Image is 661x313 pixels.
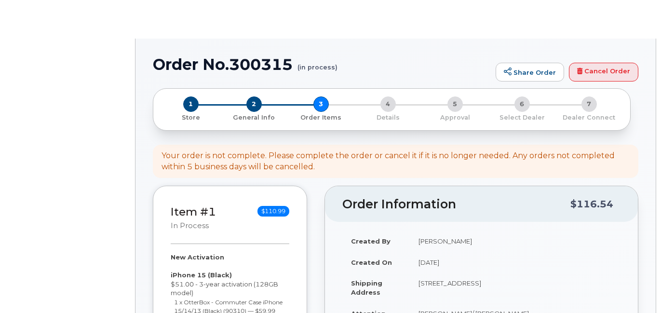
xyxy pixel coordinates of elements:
strong: iPhone 15 (Black) [171,271,232,279]
div: $116.54 [570,195,613,213]
p: General Info [224,113,283,122]
span: 1 [183,96,199,112]
p: Store [165,113,216,122]
span: 2 [246,96,262,112]
td: [STREET_ADDRESS] [410,272,621,302]
strong: Created By [351,237,391,245]
h1: Order No.300315 [153,56,491,73]
a: Share Order [496,63,564,82]
strong: New Activation [171,253,224,261]
td: [DATE] [410,252,621,273]
a: 2 General Info [220,112,287,122]
small: (in process) [297,56,337,71]
td: [PERSON_NAME] [410,231,621,252]
a: Cancel Order [569,63,638,82]
a: 1 Store [161,112,220,122]
h2: Order Information [342,198,570,211]
small: in process [171,221,209,230]
span: $110.99 [257,206,289,217]
div: Your order is not complete. Please complete the order or cancel it if it is no longer needed. Any... [162,150,630,173]
strong: Shipping Address [351,279,382,296]
strong: Created On [351,259,392,266]
a: Item #1 [171,205,216,218]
